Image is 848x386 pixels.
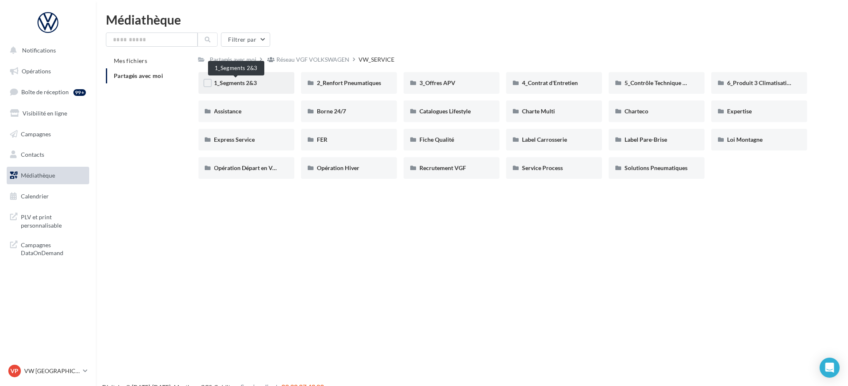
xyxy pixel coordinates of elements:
[522,136,567,143] span: Label Carrosserie
[5,63,91,80] a: Opérations
[5,105,91,122] a: Visibilité en ligne
[5,188,91,205] a: Calendrier
[522,108,555,115] span: Charte Multi
[214,79,257,86] span: 1_Segments 2&3
[21,151,44,158] span: Contacts
[214,164,293,171] span: Opération Départ en Vacances
[5,146,91,163] a: Contacts
[727,108,752,115] span: Expertise
[208,61,264,75] div: 1_Segments 2&3
[22,68,51,75] span: Opérations
[7,363,89,379] a: VP VW [GEOGRAPHIC_DATA] 13
[21,193,49,200] span: Calendrier
[419,164,466,171] span: Recrutement VGF
[625,108,648,115] span: Charteco
[317,164,359,171] span: Opération Hiver
[21,172,55,179] span: Médiathèque
[5,125,91,143] a: Campagnes
[21,211,86,229] span: PLV et print personnalisable
[5,208,91,233] a: PLV et print personnalisable
[317,136,327,143] span: FER
[24,367,80,375] p: VW [GEOGRAPHIC_DATA] 13
[210,55,257,64] div: Partagés avec moi
[625,136,667,143] span: Label Pare-Brise
[317,79,381,86] span: 2_Renfort Pneumatiques
[114,57,147,64] span: Mes fichiers
[419,79,455,86] span: 3_Offres APV
[359,55,395,64] div: VW_SERVICE
[727,136,763,143] span: Loi Montagne
[114,72,163,79] span: Partagés avec moi
[11,367,19,375] span: VP
[214,108,242,115] span: Assistance
[21,130,51,137] span: Campagnes
[73,89,86,96] div: 99+
[277,55,350,64] div: Réseau VGF VOLKSWAGEN
[317,108,346,115] span: Borne 24/7
[21,239,86,257] span: Campagnes DataOnDemand
[625,164,687,171] span: Solutions Pneumatiques
[106,13,838,26] div: Médiathèque
[419,136,454,143] span: Fiche Qualité
[522,164,563,171] span: Service Process
[5,42,88,59] button: Notifications
[5,167,91,184] a: Médiathèque
[221,33,270,47] button: Filtrer par
[23,110,67,117] span: Visibilité en ligne
[214,136,255,143] span: Express Service
[21,88,69,95] span: Boîte de réception
[727,79,793,86] span: 6_Produit 3 Climatisation
[820,358,840,378] div: Open Intercom Messenger
[5,236,91,261] a: Campagnes DataOnDemand
[625,79,697,86] span: 5_Contrôle Technique offert
[522,79,578,86] span: 4_Contrat d'Entretien
[5,83,91,101] a: Boîte de réception99+
[22,47,56,54] span: Notifications
[419,108,471,115] span: Catalogues Lifestyle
